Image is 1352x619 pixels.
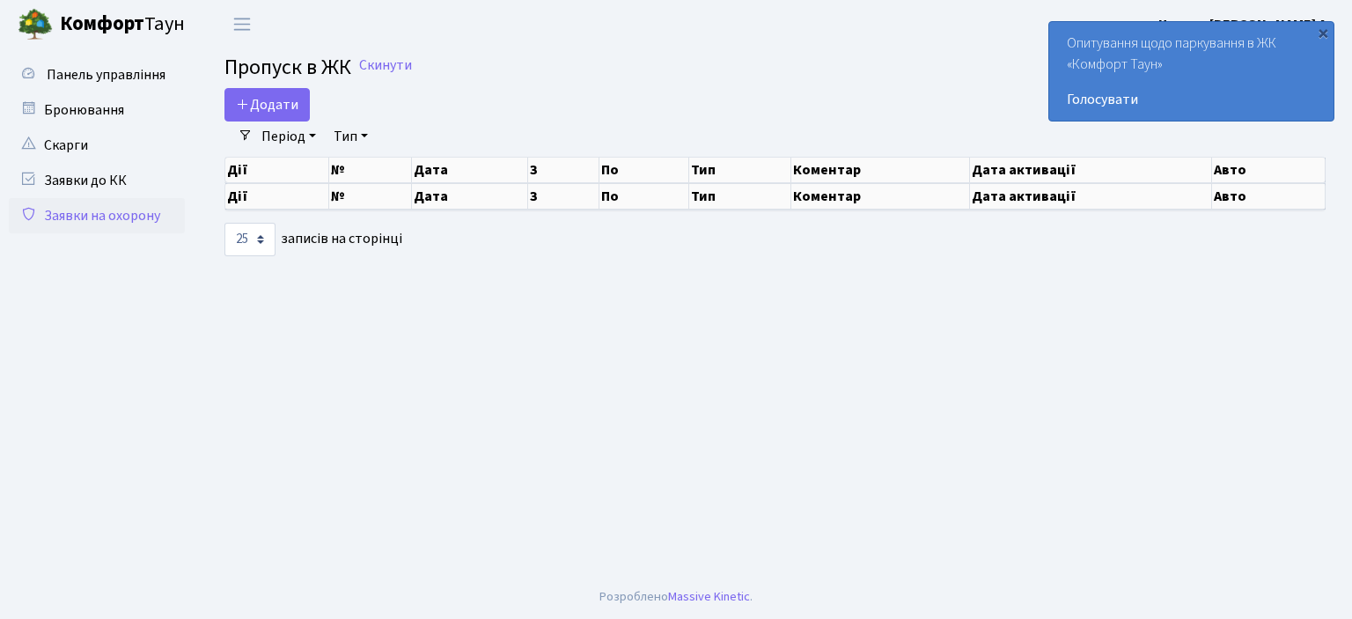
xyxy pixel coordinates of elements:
[528,158,599,182] th: З
[1067,89,1316,110] a: Голосувати
[9,163,185,198] a: Заявки до КК
[236,95,298,114] span: Додати
[1158,15,1331,34] b: Цитрус [PERSON_NAME] А.
[60,10,144,38] b: Комфорт
[689,158,791,182] th: Тип
[327,122,375,151] a: Тип
[224,52,351,83] span: Пропуск в ЖК
[599,183,689,210] th: По
[970,158,1211,182] th: Дата активації
[225,183,329,210] th: Дії
[225,158,329,182] th: Дії
[9,57,185,92] a: Панель управління
[9,92,185,128] a: Бронювання
[359,57,412,74] a: Скинути
[18,7,53,42] img: logo.png
[1049,22,1334,121] div: Опитування щодо паркування в ЖК «Комфорт Таун»
[689,183,791,210] th: Тип
[9,198,185,233] a: Заявки на охорону
[329,158,412,182] th: №
[1314,24,1332,41] div: ×
[791,158,971,182] th: Коментар
[224,223,402,256] label: записів на сторінці
[412,183,528,210] th: Дата
[791,183,971,210] th: Коментар
[412,158,528,182] th: Дата
[1158,14,1331,35] a: Цитрус [PERSON_NAME] А.
[47,65,165,85] span: Панель управління
[599,158,689,182] th: По
[60,10,185,40] span: Таун
[1212,183,1326,210] th: Авто
[528,183,599,210] th: З
[1212,158,1326,182] th: Авто
[668,587,750,606] a: Massive Kinetic
[9,128,185,163] a: Скарги
[254,122,323,151] a: Період
[970,183,1211,210] th: Дата активації
[220,10,264,39] button: Переключити навігацію
[599,587,753,607] div: Розроблено .
[329,183,412,210] th: №
[224,223,276,256] select: записів на сторінці
[224,88,310,122] a: Додати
